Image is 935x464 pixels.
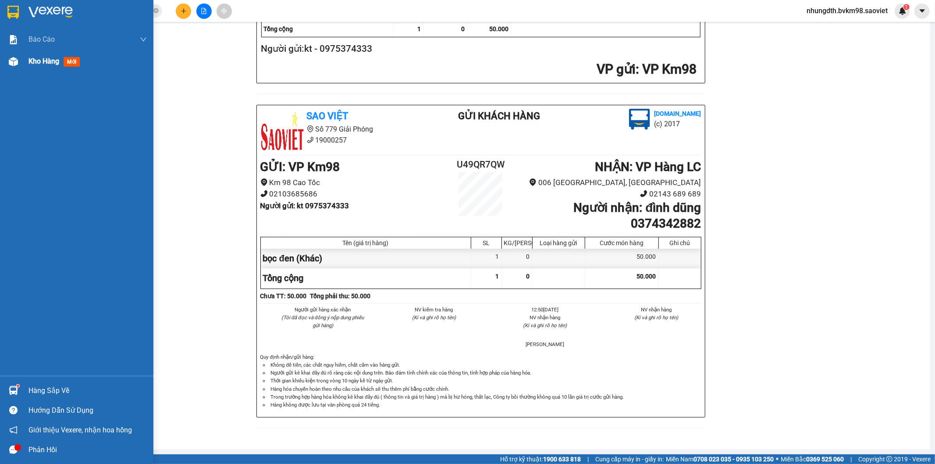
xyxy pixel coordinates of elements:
li: [PERSON_NAME] [500,340,590,348]
span: close-circle [153,8,159,13]
div: Quy định nhận/gửi hàng : [260,353,701,408]
span: Tổng cộng [264,25,293,32]
span: Giới thiệu Vexere, nhận hoa hồng [28,425,132,435]
i: (Kí và ghi rõ họ tên) [523,322,567,328]
li: Km 98 Cao Tốc [260,177,444,189]
span: | [587,454,589,464]
li: Người gửi kê khai đầy đủ rõ ràng các nội dung trên. Bảo đảm tính chính xác của thông tin, tính hợ... [269,369,701,377]
img: warehouse-icon [9,57,18,66]
div: 1 [471,249,502,268]
b: [DOMAIN_NAME] [654,110,701,117]
div: SL [473,239,499,246]
i: (Kí và ghi rõ họ tên) [634,314,678,321]
i: (Tôi đã đọc và đồng ý nộp dung phiếu gửi hàng) [281,314,364,328]
li: NV kiểm tra hàng [389,306,479,314]
sup: 1 [17,385,19,387]
span: | [850,454,852,464]
button: plus [176,4,191,19]
li: Hàng hóa chuyển hoàn theo nhu cầu của khách sẽ thu thêm phí bằng cước chính. [269,385,701,393]
b: Sao Việt [307,111,348,121]
div: 0 [502,249,533,268]
span: Cung cấp máy in - giấy in: [595,454,664,464]
span: 1 [496,273,499,280]
div: Cước món hàng [587,239,656,246]
span: phone [640,190,647,197]
span: VP gửi [597,61,636,77]
span: Báo cáo [28,34,55,45]
span: ⚪️ [776,457,779,461]
button: caret-down [914,4,930,19]
div: bọc đen (Khác) [261,249,471,268]
h2: Người gửi: kt - 0975374333 [261,42,697,56]
li: 02103685686 [260,188,444,200]
b: Người gửi : kt 0975374333 [260,201,349,210]
li: Số 779 Giải Phóng [260,124,423,135]
b: Tổng phải thu: 50.000 [310,293,371,300]
li: Không để tiền, các chất nguy hiểm, chất cấm vào hàng gửi. [269,361,701,369]
b: GỬI : VP Km98 [260,160,340,174]
span: question-circle [9,406,18,414]
span: Miền Bắc [781,454,844,464]
img: solution-icon [9,35,18,44]
span: aim [221,8,227,14]
h2: U49QR7QW [444,157,518,172]
li: Hàng không được lưu tại văn phòng quá 24 tiếng. [269,401,701,409]
div: Tên (giá trị hàng) [263,239,469,246]
div: Loại hàng gửi [535,239,583,246]
span: copyright [886,456,892,462]
span: 1 [418,25,421,32]
li: (c) 2017 [654,118,701,129]
b: NHẬN : VP Hàng LC [595,160,701,174]
span: plus [181,8,187,14]
span: environment [307,125,314,132]
span: phone [307,136,314,143]
span: 50.000 [637,273,656,280]
i: (Kí và ghi rõ họ tên) [412,314,456,321]
span: environment [529,178,537,186]
span: Tổng cộng [263,273,304,283]
span: close-circle [153,7,159,15]
img: warehouse-icon [9,386,18,395]
li: Trong trường hợp hàng hóa không kê khai đầy đủ ( thông tin và giá trị hàng ) mà bị hư hỏng, thất ... [269,393,701,401]
span: Hỗ trợ kỹ thuật: [500,454,581,464]
b: Người nhận : đình dũng 0374342882 [573,200,701,231]
img: icon-new-feature [899,7,907,15]
div: KG/[PERSON_NAME] [504,239,530,246]
li: 02143 689 689 [517,188,701,200]
span: environment [260,178,268,186]
li: NV nhận hàng [500,314,590,321]
li: Thời gian khiếu kiện trong vòng 10 ngày kể từ ngày gửi. [269,377,701,385]
li: 006 [GEOGRAPHIC_DATA], [GEOGRAPHIC_DATA] [517,177,701,189]
span: 0 [462,25,465,32]
b: Gửi khách hàng [458,111,540,121]
span: mới [64,57,80,67]
span: down [140,36,147,43]
li: Người gửi hàng xác nhận [278,306,368,314]
span: caret-down [918,7,926,15]
div: 50.000 [585,249,659,268]
span: file-add [201,8,207,14]
strong: 0369 525 060 [806,456,844,463]
sup: 1 [903,4,910,10]
h2: : VP Km98 [261,61,697,79]
span: 1 [905,4,908,10]
img: logo-vxr [7,6,19,19]
div: Hàng sắp về [28,384,147,397]
div: Hướng dẫn sử dụng [28,404,147,417]
div: Ghi chú [661,239,699,246]
span: Kho hàng [28,57,59,65]
b: Chưa TT : 50.000 [260,293,307,300]
strong: 0708 023 035 - 0935 103 250 [693,456,774,463]
li: 19000257 [260,135,423,146]
img: logo.jpg [260,109,304,153]
span: Miền Nam [666,454,774,464]
span: nhungdth.bvkm98.saoviet [800,5,895,16]
button: aim [217,4,232,19]
span: notification [9,426,18,434]
img: logo.jpg [629,109,650,130]
span: phone [260,190,268,197]
div: Phản hồi [28,443,147,457]
span: 0 [526,273,530,280]
strong: 1900 633 818 [543,456,581,463]
button: file-add [196,4,212,19]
